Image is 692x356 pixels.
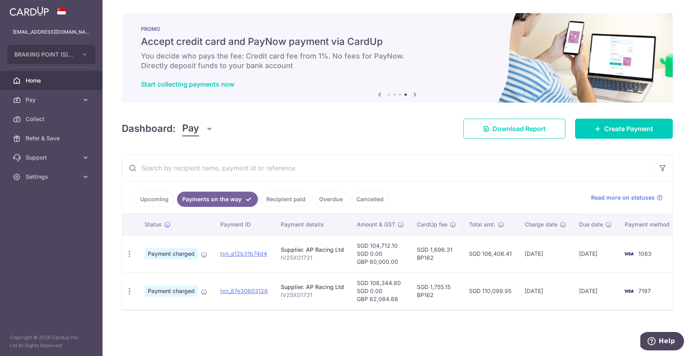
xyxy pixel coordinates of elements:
button: BRAKING POINT (S) PTE. LTD. [7,45,95,64]
span: Read more on statuses [591,194,655,202]
span: Charge date [525,220,557,229]
h5: Accept credit card and PayNow payment via CardUp [141,35,654,48]
a: Read more on statuses [591,194,663,202]
td: SGD 108,344.80 SGD 0.00 GBP 62,084.68 [350,272,410,309]
a: Download Report [463,119,565,139]
a: Upcoming [135,192,174,207]
td: SGD 110,099.95 [463,272,518,309]
a: txn_e12b31b74d4 [220,250,267,257]
td: [DATE] [573,235,618,272]
input: Search by recipient name, payment id or reference [122,155,653,181]
span: Payment charged [145,248,198,259]
div: Supplier. AP Racing Ltd [281,246,344,254]
td: [DATE] [573,272,618,309]
span: Refer & Save [26,134,78,142]
th: Payment ID [214,214,274,235]
img: Bank Card [621,249,637,259]
a: Cancelled [351,192,389,207]
div: Supplier. AP Racing Ltd [281,283,344,291]
a: Start collecting payments now [141,80,234,88]
span: Collect [26,115,78,123]
span: Pay [182,121,199,136]
img: paynow Banner [122,13,673,103]
span: Settings [26,173,78,181]
h4: Dashboard: [122,121,176,136]
td: [DATE] [518,235,573,272]
p: [EMAIL_ADDRESS][DOMAIN_NAME] [13,28,90,36]
td: SGD 106,408.41 [463,235,518,272]
p: IV25X01731 [281,254,344,262]
span: Download Report [493,124,546,133]
p: PROMO [141,26,654,32]
th: Payment details [274,214,350,235]
span: Support [26,154,78,162]
td: SGD 1,696.31 BP162 [410,235,463,272]
td: SGD 104,712.10 SGD 0.00 GBP 60,000.00 [350,235,410,272]
span: CardUp fee [417,220,447,229]
span: 7197 [638,287,651,294]
span: Pay [26,96,78,104]
span: Total amt. [469,220,495,229]
h6: You decide who pays the fee: Credit card fee from 1%. No fees for PayNow. Directly deposit funds ... [141,51,654,71]
iframe: Opens a widget where you can find more information [640,332,684,352]
p: IV25X01731 [281,291,344,299]
a: Recipient paid [261,192,311,207]
td: [DATE] [518,272,573,309]
span: 1083 [638,250,652,257]
a: Create Payment [575,119,673,139]
span: Create Payment [604,124,653,133]
span: Amount & GST [357,220,395,229]
span: BRAKING POINT (S) PTE. LTD. [14,51,74,59]
a: Overdue [314,192,348,207]
span: Due date [579,220,603,229]
button: Pay [182,121,213,136]
span: Status [145,220,162,229]
td: SGD 1,755.15 BP162 [410,272,463,309]
a: txn_87e30603126 [220,287,268,294]
a: Payments on the way [177,192,258,207]
img: Bank Card [621,286,637,296]
th: Payment method [618,214,679,235]
span: Home [26,77,78,85]
img: CardUp [10,6,49,16]
span: Payment charged [145,285,198,297]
